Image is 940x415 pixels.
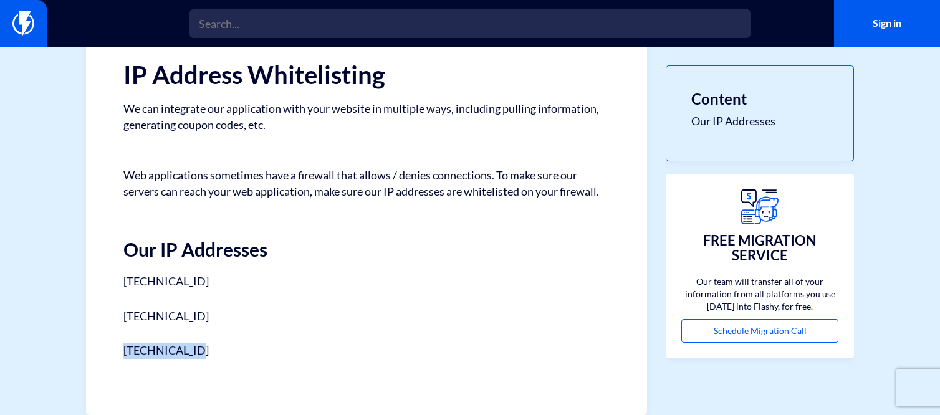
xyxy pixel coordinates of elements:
p: [TECHNICAL_ID] [123,272,610,290]
h3: FREE MIGRATION SERVICE [681,233,838,263]
p: [TECHNICAL_ID] [123,308,610,325]
p: [TECHNICAL_ID] [123,343,610,359]
h1: IP Address Whitelisting [123,61,610,88]
p: Web applications sometimes have a firewall that allows / denies connections. To make sure our ser... [123,151,610,199]
a: Schedule Migration Call [681,319,838,343]
h3: Content [691,91,828,107]
input: Search... [189,9,751,38]
p: We can integrate our application with your website in multiple ways, including pulling informatio... [123,101,610,133]
p: Our team will transfer all of your information from all platforms you use [DATE] into Flashy, for... [681,275,838,313]
h2: Our IP Addresses [123,219,610,260]
a: Our IP Addresses [691,113,828,130]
